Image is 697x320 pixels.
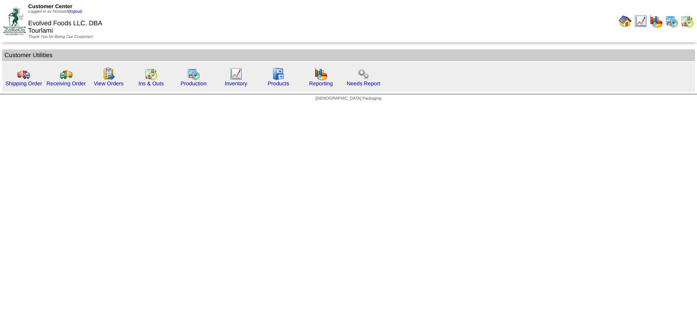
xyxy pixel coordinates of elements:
[268,80,289,87] a: Products
[138,80,164,87] a: Ins & Outs
[94,80,123,87] a: View Orders
[347,80,380,87] a: Needs Report
[5,80,42,87] a: Shipping Order
[145,67,158,80] img: calendarinout.gif
[309,80,333,87] a: Reporting
[272,67,285,80] img: cabinet.gif
[681,15,694,28] img: calendarinout.gif
[634,15,647,28] img: line_graph.gif
[102,67,115,80] img: workorder.gif
[619,15,632,28] img: home.gif
[665,15,678,28] img: calendarprod.gif
[2,49,695,61] td: Customer Utilities
[225,80,247,87] a: Inventory
[28,9,82,14] span: Logged in as Ncrowell
[28,3,72,9] span: Customer Center
[60,67,73,80] img: truck2.gif
[314,67,327,80] img: graph.gif
[187,67,200,80] img: calendarprod.gif
[229,67,243,80] img: line_graph.gif
[180,80,207,87] a: Production
[47,80,86,87] a: Receiving Order
[316,96,381,101] span: [DEMOGRAPHIC_DATA] Packaging
[28,20,102,34] span: Evolved Foods LLC. DBA Tourlami
[68,9,82,14] a: (logout)
[357,67,370,80] img: workflow.png
[17,67,30,80] img: truck.gif
[3,7,26,35] img: ZoRoCo_Logo(Green%26Foil)%20jpg.webp
[650,15,663,28] img: graph.gif
[28,35,93,39] span: Thank You for Being Our Customer!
